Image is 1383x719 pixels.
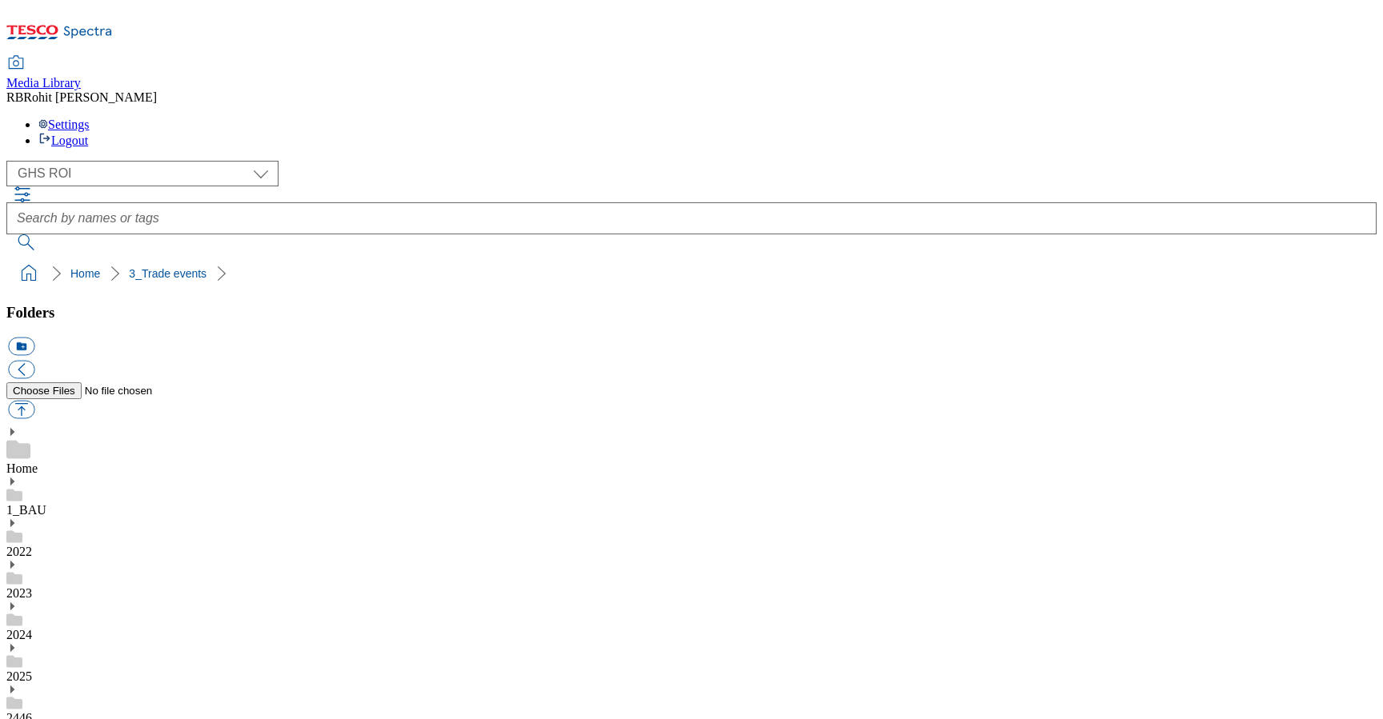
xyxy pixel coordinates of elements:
[6,669,32,683] a: 2025
[6,76,81,90] span: Media Library
[38,118,90,131] a: Settings
[6,545,32,558] a: 2022
[6,461,38,475] a: Home
[6,90,23,104] span: RB
[16,261,42,286] a: home
[23,90,157,104] span: Rohit [PERSON_NAME]
[6,57,81,90] a: Media Library
[6,258,1377,289] nav: breadcrumb
[6,304,1377,322] h3: Folders
[6,202,1377,234] input: Search by names or tags
[6,503,46,517] a: 1_BAU
[6,628,32,641] a: 2024
[38,134,88,147] a: Logout
[70,267,100,280] a: Home
[6,586,32,600] a: 2023
[129,267,206,280] a: 3_Trade events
